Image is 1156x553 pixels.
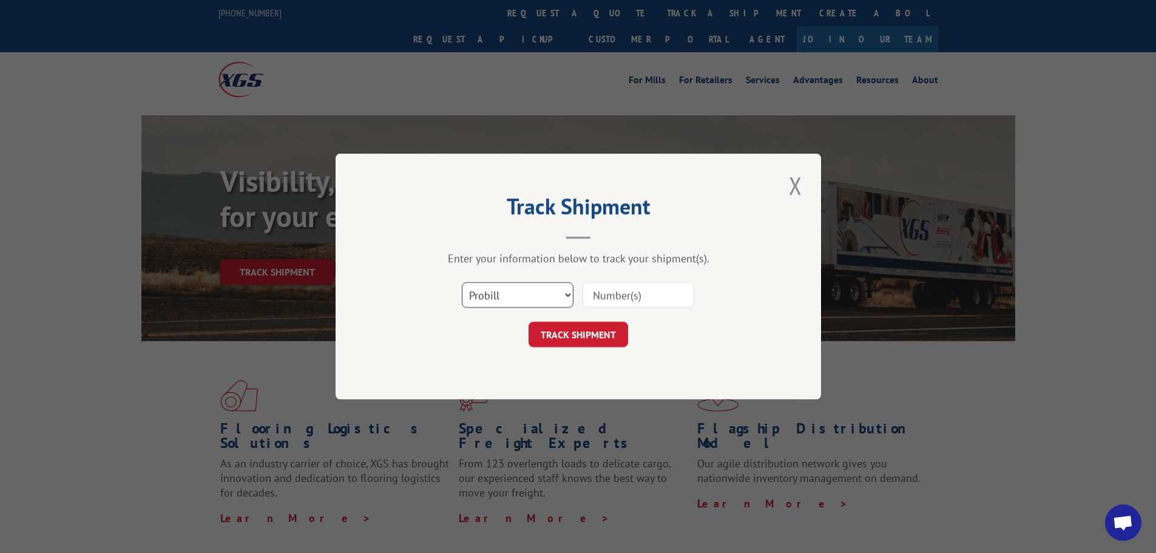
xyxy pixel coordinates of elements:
button: TRACK SHIPMENT [529,322,628,347]
a: Open chat [1105,504,1141,541]
button: Close modal [785,169,806,202]
input: Number(s) [583,282,694,308]
h2: Track Shipment [396,198,760,221]
div: Enter your information below to track your shipment(s). [396,251,760,265]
